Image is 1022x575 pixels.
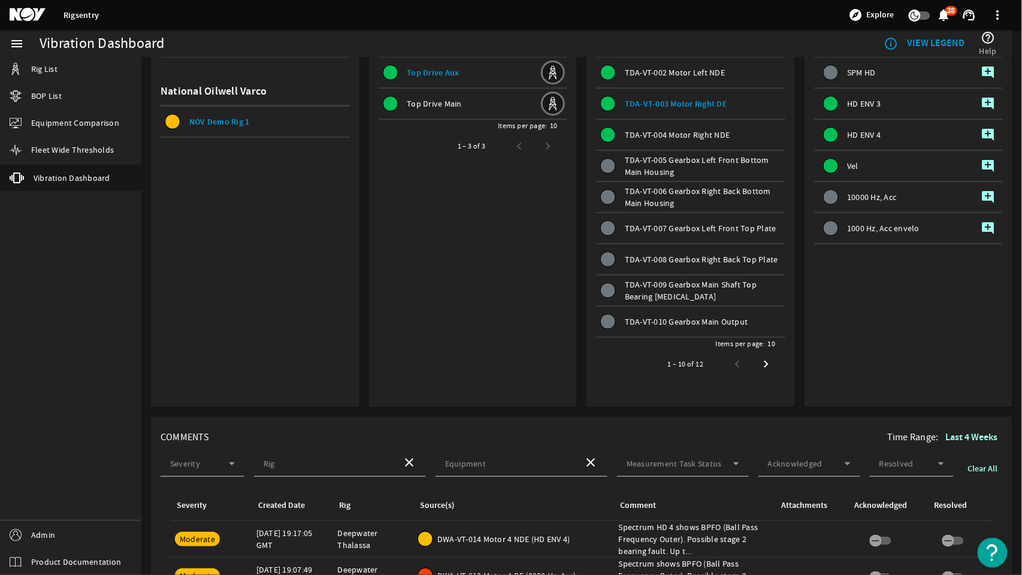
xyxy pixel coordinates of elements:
span: SPM HD [848,68,876,77]
mat-label: Equipment [445,458,486,469]
div: Acknowledged [854,499,907,512]
div: Resolved [932,499,984,512]
div: 10 [768,338,776,350]
mat-label: Resolved [879,458,914,469]
span: Clear All [968,463,998,475]
span: Admin [31,529,55,541]
mat-icon: help_outline [981,31,996,45]
span: Equipment Comparison [31,117,119,129]
mat-icon: notifications [937,8,951,22]
div: Source(s) [420,499,455,512]
mat-icon: add_comment [981,65,996,80]
mat-icon: add_comment [981,128,996,142]
span: HD ENV 4 [848,131,881,139]
span: TDA-VT-002 Motor Left NDE [625,67,725,78]
button: Open Resource Center [978,538,1008,568]
button: Last 4 Weeks [941,426,1003,448]
div: Comment [619,499,766,512]
mat-icon: menu [10,37,24,51]
b: VIEW LEGEND [908,37,965,49]
div: [DATE] 19:17:05 GMT [256,527,328,551]
span: TDA-VT-004 Motor Right NDE [625,129,730,140]
div: 10 [550,120,558,132]
span: Vibration Dashboard [34,172,110,184]
div: Resolved [934,499,967,512]
div: Acknowledged [852,499,918,512]
span: TDA-VT-008 Gearbox Right Back Top Plate [625,254,778,265]
div: Source(s) [418,499,604,512]
button: Next page [752,350,781,379]
b: Last 4 Weeks [946,431,998,443]
mat-icon: close [583,455,598,470]
mat-icon: add_comment [981,159,996,173]
span: TDA-VT-010 Gearbox Main Output [625,316,748,327]
div: Spectrum HD 4 shows BPFO (Ball Pass Frequency Outer). Possible stage 2 bearing fault. Up t... [619,521,770,557]
span: COMMENTS [161,431,209,443]
span: NOV Demo Rig 1 [189,116,250,128]
mat-icon: vibration [10,171,24,185]
div: Rig [340,499,351,512]
span: Top Drive Aux [407,67,459,78]
div: Severity [175,499,242,512]
span: 10000 Hz, Acc [848,193,897,201]
mat-icon: explore [849,8,863,22]
div: Deepwater Thalassa [338,527,409,551]
mat-label: Measurement Task Status [627,458,722,469]
mat-icon: close [402,455,416,470]
div: Created Date [258,499,305,512]
span: Vel [848,162,859,170]
mat-icon: add_comment [981,96,996,111]
span: TDA-VT-009 Gearbox Main Shaft Top Bearing [MEDICAL_DATA] [625,279,757,302]
span: Product Documentation [31,556,121,568]
button: VIEW LEGEND [879,33,970,55]
span: DWA-VT-014 Motor 4 NDE (HD ENV 4) [437,533,570,545]
span: TDA-VT-006 Gearbox Right Back Bottom Main Housing [625,186,771,208]
div: National Oilwell Varco [161,77,350,107]
div: Time Range: [887,426,1003,448]
span: TDA-VT-003 Motor Right DE [625,98,727,110]
button: Explore [844,5,899,25]
button: 38 [938,9,950,22]
div: Attachments [779,499,838,512]
mat-icon: support_agent [962,8,976,22]
span: Help [979,45,997,57]
span: Rig List [31,63,58,75]
mat-icon: add_comment [981,190,996,204]
mat-icon: info_outline [884,37,899,51]
input: Select a Rig [264,460,392,472]
span: Top Drive Main [407,98,462,109]
div: Items per page: [716,338,766,350]
button: more_vert [984,1,1012,29]
mat-icon: add_comment [981,221,996,235]
button: Clear All [963,458,1003,480]
span: HD ENV 3 [848,99,881,108]
div: Comment [621,499,657,512]
mat-label: Severity [170,458,200,469]
span: Fleet Wide Thresholds [31,144,114,156]
mat-label: Rig [264,458,275,469]
div: 1 – 3 of 3 [458,140,486,152]
div: Items per page: [498,120,548,132]
div: Created Date [256,499,323,512]
span: Moderate [180,534,215,544]
div: 1 – 10 of 12 [668,358,704,370]
input: Select Equipment [445,460,574,472]
span: TDA-VT-007 Gearbox Left Front Top Plate [625,223,776,234]
span: TDA-VT-005 Gearbox Left Front Bottom Main Housing [625,155,769,177]
mat-label: Acknowledged [768,458,823,469]
span: BOP List [31,90,62,102]
a: Rigsentry [64,10,99,21]
span: 1000 Hz, Acc envelo [848,224,920,232]
div: Rig [338,499,404,512]
span: Explore [867,9,894,21]
div: Vibration Dashboard [40,38,165,50]
div: Attachments [781,499,827,512]
div: Severity [177,499,207,512]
